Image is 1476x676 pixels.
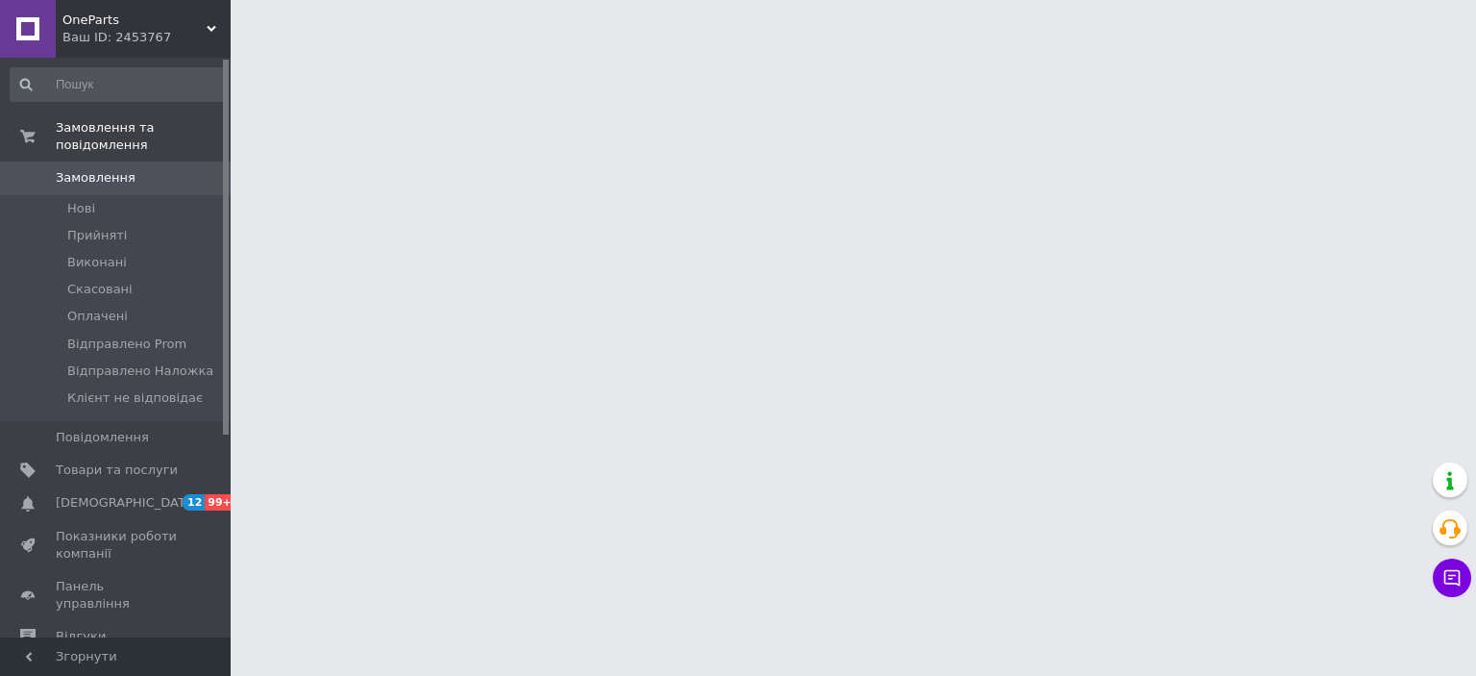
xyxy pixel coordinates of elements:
[67,200,95,217] span: Нові
[67,227,127,244] span: Прийняті
[67,389,203,407] span: Клієнт не відповідає
[62,12,207,29] span: OneParts
[205,494,236,511] span: 99+
[56,119,231,154] span: Замовлення та повідомлення
[1433,559,1471,597] button: Чат з покупцем
[62,29,231,46] div: Ваш ID: 2453767
[56,494,198,512] span: [DEMOGRAPHIC_DATA]
[56,169,135,187] span: Замовлення
[56,578,178,613] span: Панель управління
[67,363,213,380] span: Відправлено Наложка
[56,528,178,563] span: Показники роботи компанії
[183,494,205,511] span: 12
[67,281,133,298] span: Скасовані
[56,462,178,479] span: Товари та послуги
[67,336,186,353] span: Відправлено Prom
[67,254,127,271] span: Виконані
[56,429,149,446] span: Повідомлення
[56,628,106,645] span: Відгуки
[10,67,227,102] input: Пошук
[67,308,128,325] span: Оплачені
